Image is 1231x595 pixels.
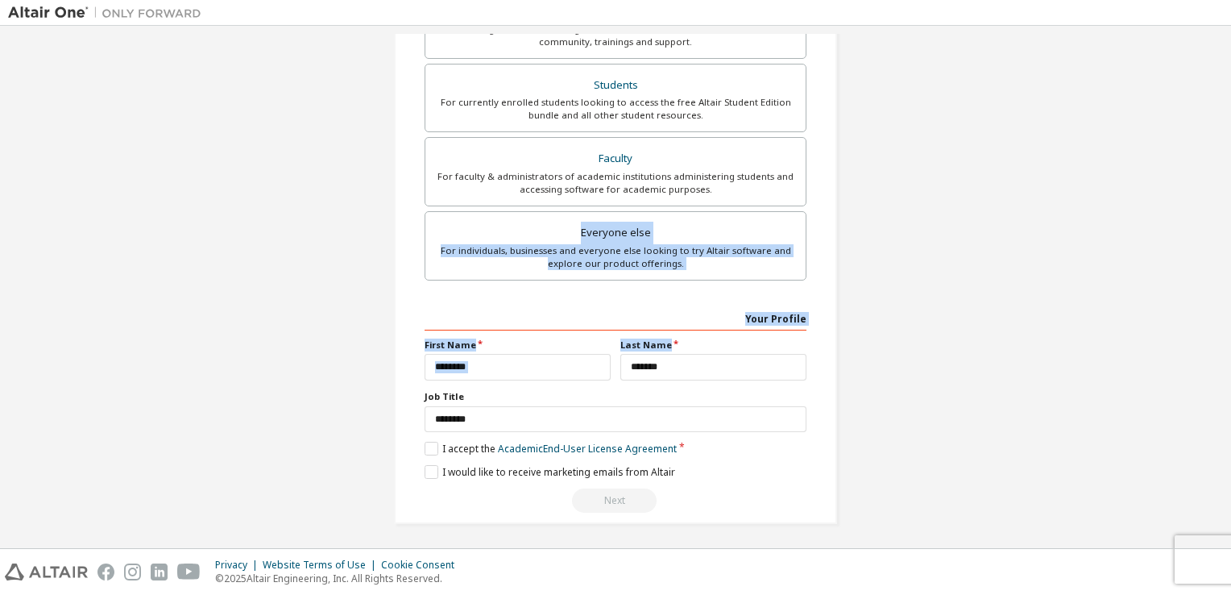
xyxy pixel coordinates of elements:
div: Everyone else [435,222,796,244]
div: You need to provide your academic email [425,489,806,513]
img: altair_logo.svg [5,564,88,580]
label: I accept the [425,442,677,456]
p: © 2025 Altair Engineering, Inc. All Rights Reserved. [215,572,464,585]
div: Students [435,74,796,97]
a: Academic End-User License Agreement [498,442,677,456]
div: Website Terms of Use [263,559,381,572]
label: I would like to receive marketing emails from Altair [425,465,675,479]
label: Last Name [620,339,806,352]
img: youtube.svg [177,564,201,580]
div: Your Profile [425,305,806,331]
label: Job Title [425,390,806,403]
img: Altair One [8,5,209,21]
div: For currently enrolled students looking to access the free Altair Student Edition bundle and all ... [435,96,796,122]
img: facebook.svg [97,564,114,580]
img: instagram.svg [124,564,141,580]
div: Privacy [215,559,263,572]
img: linkedin.svg [151,564,168,580]
div: Cookie Consent [381,559,464,572]
div: For individuals, businesses and everyone else looking to try Altair software and explore our prod... [435,244,796,270]
div: For faculty & administrators of academic institutions administering students and accessing softwa... [435,170,796,196]
div: Faculty [435,148,796,170]
div: For existing customers looking to access software downloads, HPC resources, community, trainings ... [435,23,796,48]
label: First Name [425,339,611,352]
